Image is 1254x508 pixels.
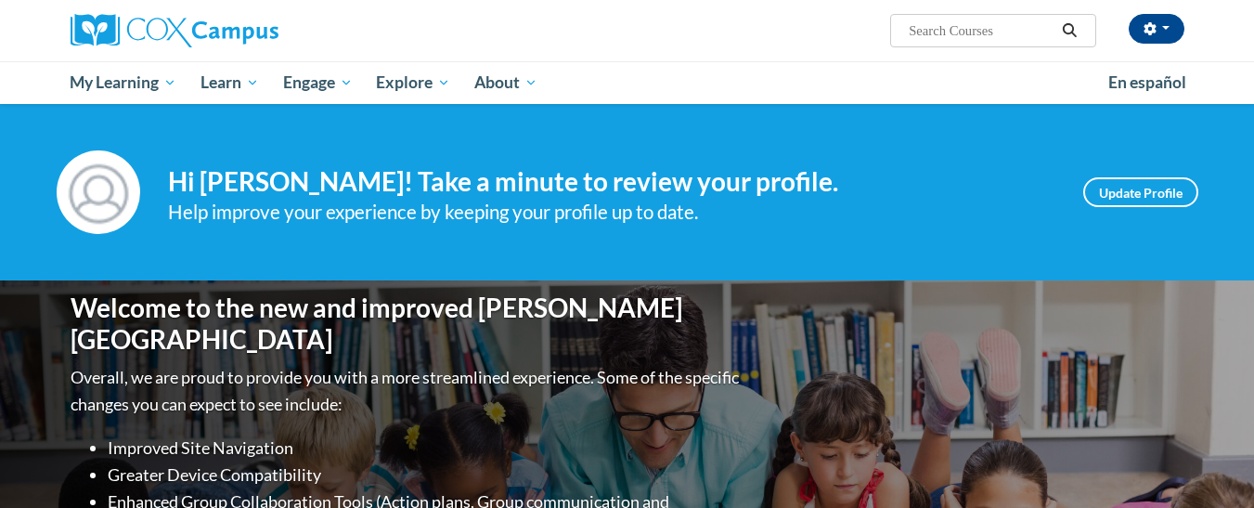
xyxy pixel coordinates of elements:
a: Update Profile [1083,177,1198,207]
a: My Learning [58,61,189,104]
div: Help improve your experience by keeping your profile up to date. [168,197,1055,228]
p: Overall, we are proud to provide you with a more streamlined experience. Some of the specific cha... [71,364,743,418]
a: Learn [188,61,271,104]
span: Explore [376,72,450,94]
span: About [474,72,537,94]
h4: Hi [PERSON_NAME]! Take a minute to review your profile. [168,166,1055,198]
input: Search Courses [907,20,1055,42]
li: Improved Site Navigation [108,435,743,462]
span: Engage [283,72,353,94]
a: About [462,61,549,104]
a: En español [1096,63,1198,102]
button: Search [1055,20,1083,42]
span: My Learning [70,72,176,94]
a: Cox Campus [71,14,423,47]
div: Main menu [43,61,1212,104]
li: Greater Device Compatibility [108,462,743,488]
a: Engage [271,61,365,104]
span: En español [1108,72,1186,92]
button: Account Settings [1129,14,1184,44]
span: Learn [200,72,259,94]
img: Profile Image [57,150,140,234]
h1: Welcome to the new and improved [PERSON_NAME][GEOGRAPHIC_DATA] [71,293,743,355]
img: Cox Campus [71,14,278,47]
a: Explore [364,61,462,104]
